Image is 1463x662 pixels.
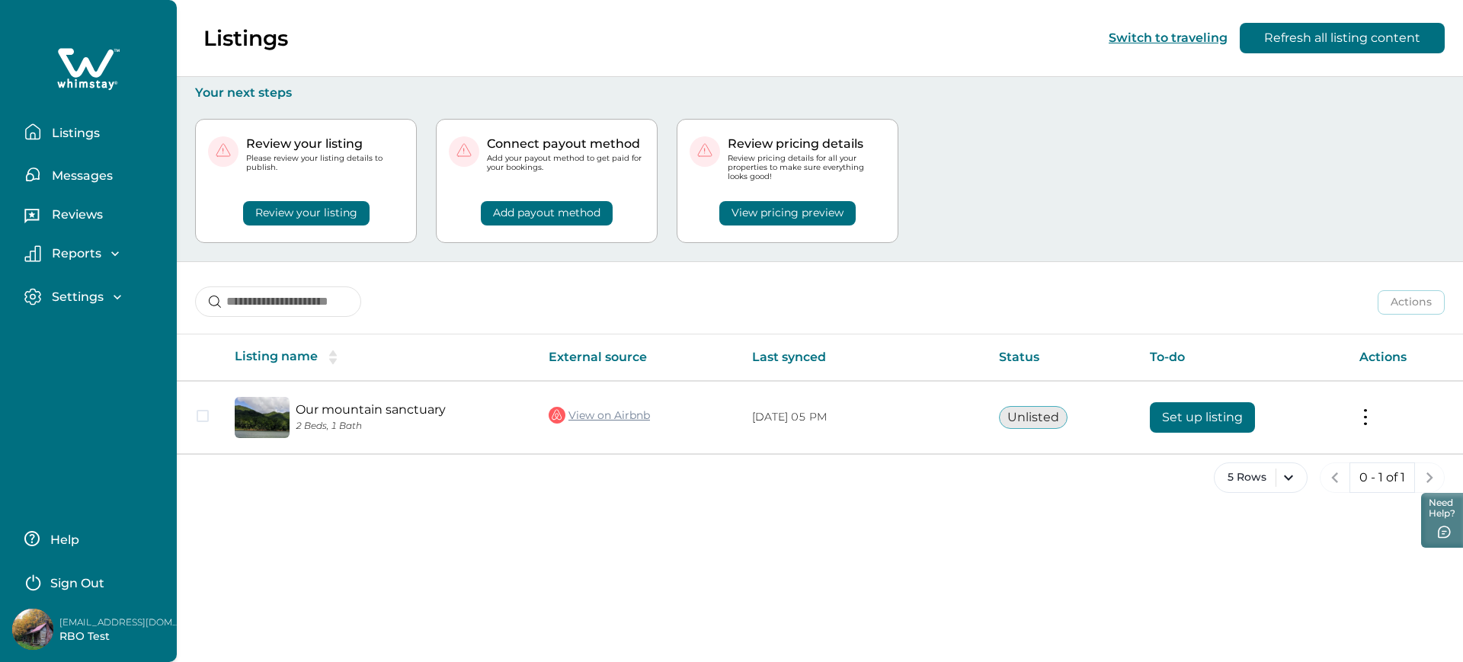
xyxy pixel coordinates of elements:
button: Help [24,523,159,554]
button: Messages [24,159,165,190]
th: Listing name [222,334,536,381]
p: 2 Beds, 1 Bath [296,421,524,432]
button: Sign Out [24,566,159,596]
p: [DATE] 05 PM [752,410,975,425]
a: Our mountain sanctuary [296,402,524,417]
p: Connect payout method [487,136,645,152]
button: next page [1414,462,1445,493]
button: Review your listing [243,201,370,225]
p: RBO Test [59,629,181,644]
th: Last synced [740,334,987,381]
p: Help [46,532,79,548]
p: [EMAIL_ADDRESS][DOMAIN_NAME] [59,615,181,630]
p: Sign Out [50,576,104,591]
button: sorting [318,350,348,365]
button: previous page [1320,462,1350,493]
button: Set up listing [1150,402,1255,433]
p: Please review your listing details to publish. [246,154,404,172]
button: View pricing preview [719,201,856,225]
p: Messages [47,168,113,184]
img: Whimstay Host [12,609,53,650]
button: Listings [24,117,165,147]
p: Listings [203,25,288,51]
th: Status [987,334,1138,381]
th: Actions [1347,334,1463,381]
button: Refresh all listing content [1240,23,1445,53]
p: Settings [47,289,104,305]
button: Actions [1378,290,1445,315]
button: Reviews [24,202,165,232]
button: 5 Rows [1214,462,1308,493]
p: Review pricing details [728,136,885,152]
button: Add payout method [481,201,613,225]
p: Review your listing [246,136,404,152]
p: 0 - 1 of 1 [1359,470,1405,485]
button: Switch to traveling [1109,30,1228,45]
button: Reports [24,245,165,262]
p: Reviews [47,207,103,222]
p: Reports [47,246,101,261]
button: Unlisted [999,406,1068,429]
th: External source [536,334,740,381]
p: Listings [47,126,100,141]
a: View on Airbnb [549,405,650,425]
p: Review pricing details for all your properties to make sure everything looks good! [728,154,885,182]
img: propertyImage_Our mountain sanctuary [235,397,290,438]
button: Settings [24,288,165,305]
th: To-do [1138,334,1347,381]
p: Add your payout method to get paid for your bookings. [487,154,645,172]
p: Your next steps [195,85,1445,101]
button: 0 - 1 of 1 [1349,462,1415,493]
